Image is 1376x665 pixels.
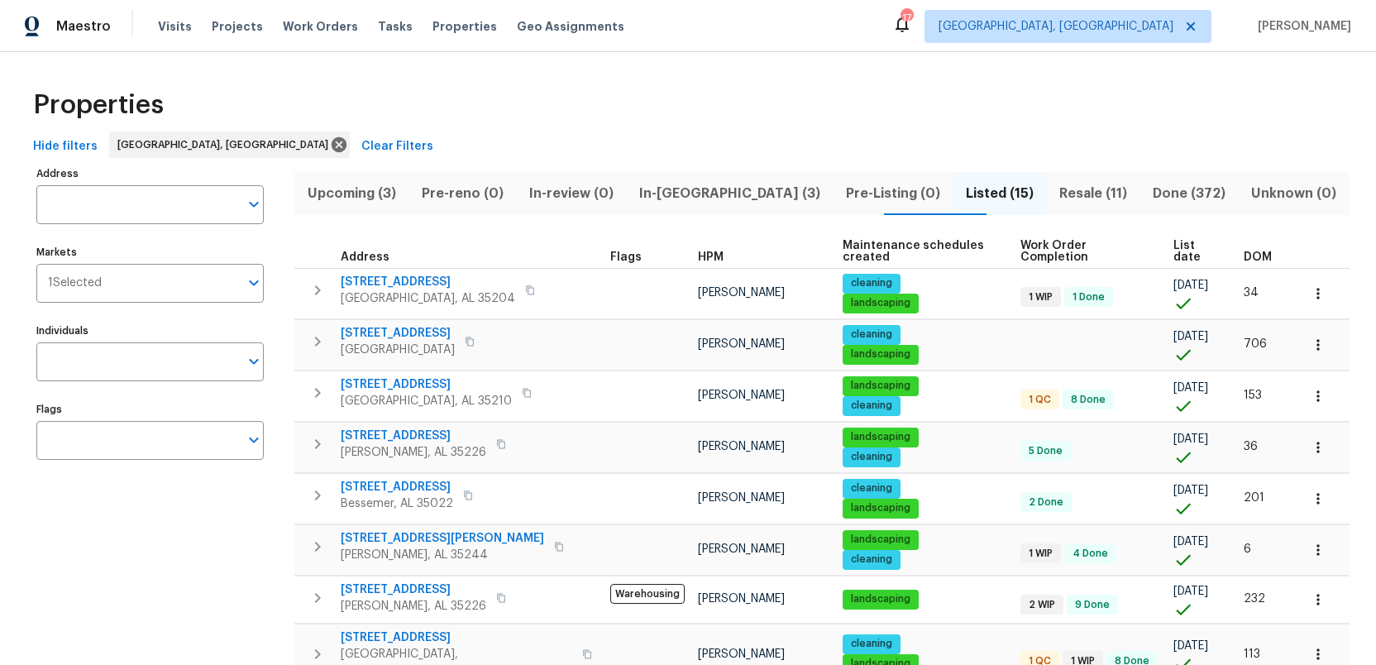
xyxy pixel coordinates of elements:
span: [DATE] [1173,433,1208,445]
span: Bessemer, AL 35022 [341,495,453,512]
span: [PERSON_NAME] [698,390,785,401]
span: [DATE] [1173,536,1208,548]
span: Geo Assignments [517,18,624,35]
span: Upcoming (3) [304,182,399,205]
span: 8 Done [1064,393,1112,407]
span: landscaping [844,592,917,606]
span: [GEOGRAPHIC_DATA], [GEOGRAPHIC_DATA] [117,136,335,153]
span: Hide filters [33,136,98,157]
div: 17 [901,10,912,26]
span: [DATE] [1173,640,1208,652]
button: Hide filters [26,132,104,162]
span: landscaping [844,430,917,444]
span: 1 Done [1066,290,1111,304]
span: [PERSON_NAME] [698,338,785,350]
span: landscaping [844,347,917,361]
button: Open [242,428,265,452]
button: Clear Filters [355,132,440,162]
span: Work Order Completion [1020,240,1145,263]
span: [PERSON_NAME] [1251,18,1351,35]
span: Pre-reno (0) [418,182,506,205]
span: cleaning [844,450,899,464]
span: [PERSON_NAME] [698,441,785,452]
span: Maestro [56,18,111,35]
span: [GEOGRAPHIC_DATA], AL 35210 [341,393,512,409]
span: [PERSON_NAME] [698,593,785,605]
span: Work Orders [283,18,358,35]
span: [DATE] [1173,586,1208,597]
button: Open [242,193,265,216]
span: landscaping [844,379,917,393]
span: [PERSON_NAME], AL 35244 [341,547,544,563]
span: 1 WIP [1022,290,1059,304]
span: 6 [1244,543,1251,555]
span: 232 [1244,593,1265,605]
span: cleaning [844,481,899,495]
span: 4 Done [1066,547,1115,561]
span: Done (372) [1150,182,1229,205]
button: Open [242,350,265,373]
span: 1 WIP [1022,547,1059,561]
span: Properties [33,97,164,113]
span: 9 Done [1068,598,1116,612]
span: cleaning [844,637,899,651]
span: Projects [212,18,263,35]
span: cleaning [844,276,899,290]
div: [GEOGRAPHIC_DATA], [GEOGRAPHIC_DATA] [109,132,350,158]
span: Resale (11) [1057,182,1130,205]
span: [STREET_ADDRESS] [341,376,512,393]
span: HPM [698,251,724,263]
span: Visits [158,18,192,35]
span: 5 Done [1022,444,1069,458]
span: [PERSON_NAME] [698,648,785,660]
span: Unknown (0) [1249,182,1340,205]
span: cleaning [844,328,899,342]
button: Open [242,271,265,294]
span: 153 [1244,390,1262,401]
label: Address [36,169,264,179]
span: [STREET_ADDRESS] [341,274,515,290]
span: [PERSON_NAME] [698,492,785,504]
span: landscaping [844,533,917,547]
span: [STREET_ADDRESS] [341,581,486,598]
span: Properties [432,18,497,35]
span: [STREET_ADDRESS][PERSON_NAME] [341,530,544,547]
span: 34 [1244,287,1259,299]
label: Individuals [36,326,264,336]
span: Warehousing [610,584,685,604]
span: 1 QC [1022,393,1058,407]
span: Maintenance schedules created [843,240,992,263]
span: [PERSON_NAME], AL 35226 [341,444,486,461]
span: In-review (0) [526,182,616,205]
span: 706 [1244,338,1267,350]
span: [DATE] [1173,331,1208,342]
span: [STREET_ADDRESS] [341,428,486,444]
span: [GEOGRAPHIC_DATA], [GEOGRAPHIC_DATA] [939,18,1173,35]
span: Flags [610,251,642,263]
span: [GEOGRAPHIC_DATA] [341,342,455,358]
span: 2 WIP [1022,598,1062,612]
span: cleaning [844,553,899,567]
span: [DATE] [1173,382,1208,394]
span: [PERSON_NAME] [698,287,785,299]
span: 2 Done [1022,495,1070,510]
span: [STREET_ADDRESS] [341,479,453,495]
span: 113 [1244,648,1260,660]
span: [PERSON_NAME] [698,543,785,555]
label: Flags [36,404,264,414]
span: cleaning [844,399,899,413]
span: landscaping [844,501,917,515]
span: [DATE] [1173,280,1208,291]
span: Listed (15) [963,182,1037,205]
span: Pre-Listing (0) [843,182,943,205]
span: List date [1173,240,1216,263]
span: [STREET_ADDRESS] [341,325,455,342]
span: [STREET_ADDRESS] [341,629,572,646]
label: Markets [36,247,264,257]
span: 201 [1244,492,1264,504]
span: 36 [1244,441,1258,452]
span: [DATE] [1173,485,1208,496]
span: In-[GEOGRAPHIC_DATA] (3) [636,182,823,205]
span: [GEOGRAPHIC_DATA], AL 35204 [341,290,515,307]
span: 1 Selected [48,276,102,290]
